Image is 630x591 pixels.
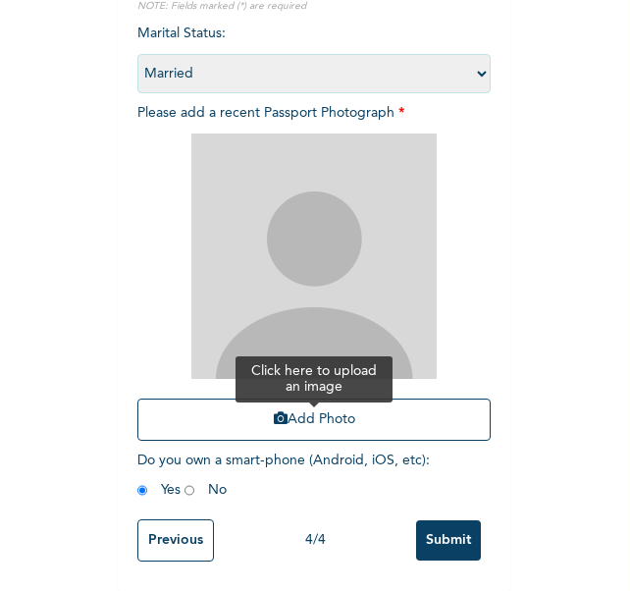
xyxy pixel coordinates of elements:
span: Marital Status : [137,27,491,81]
div: 4 / 4 [214,530,416,551]
input: Submit [416,520,481,561]
input: Previous [137,519,214,562]
span: Please add a recent Passport Photograph [137,106,491,451]
button: Add Photo [137,399,491,441]
span: Do you own a smart-phone (Android, iOS, etc) : Yes No [137,454,430,497]
img: Crop [191,134,437,379]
